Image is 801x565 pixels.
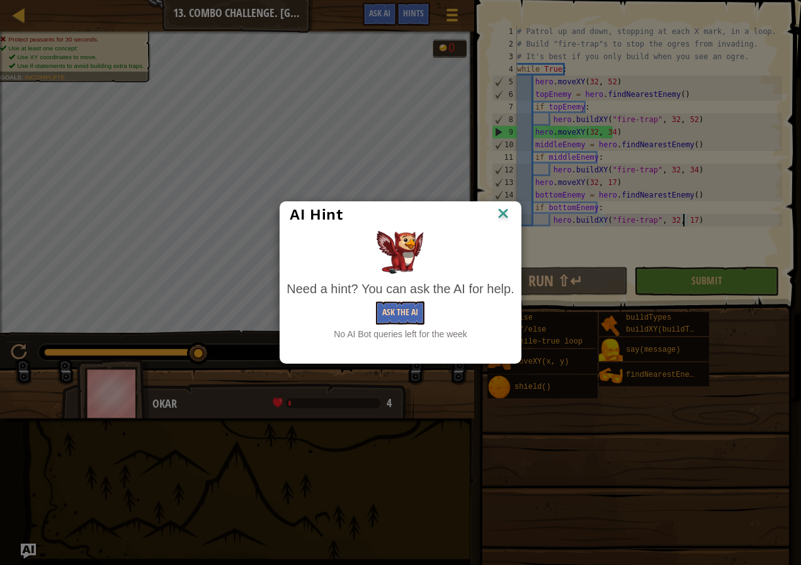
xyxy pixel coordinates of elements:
[290,206,343,223] span: AI Hint
[287,280,514,298] div: Need a hint? You can ask the AI for help.
[377,231,424,274] img: AI Hint Animal
[376,301,424,325] button: Ask the AI
[287,328,514,340] div: No AI Bot queries left for the week
[495,205,511,224] img: IconClose.svg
